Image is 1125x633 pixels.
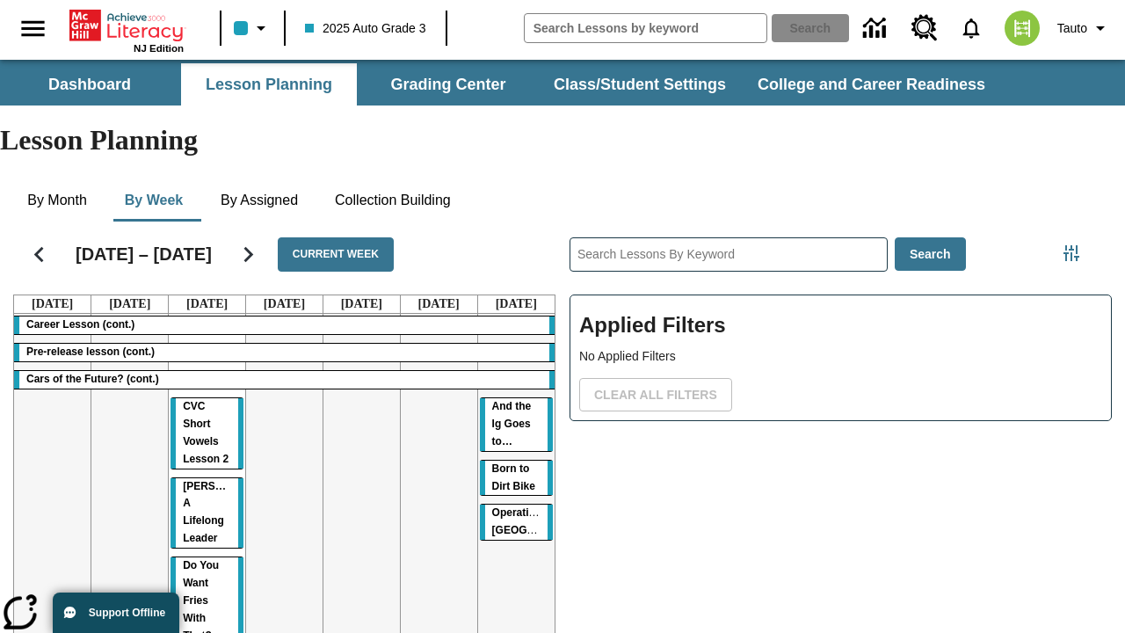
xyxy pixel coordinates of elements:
[579,347,1102,366] p: No Applied Filters
[901,4,948,52] a: Resource Center, Will open in new tab
[183,295,231,313] a: September 10, 2025
[492,506,605,536] span: Operation London Bridge
[207,179,312,222] button: By Assigned
[53,593,179,633] button: Support Offline
[305,19,426,38] span: 2025 Auto Grade 3
[76,244,212,265] h2: [DATE] – [DATE]
[14,316,555,334] div: Career Lesson (cont.)
[14,371,555,389] div: Cars of the Future? (cont.)
[480,398,553,451] div: And the Ig Goes to…
[278,237,394,272] button: Current Week
[321,179,465,222] button: Collection Building
[570,295,1112,421] div: Applied Filters
[227,12,279,44] button: Class color is light blue. Change class color
[948,5,994,51] a: Notifications
[17,232,62,277] button: Previous
[579,304,1102,347] h2: Applied Filters
[105,295,154,313] a: September 9, 2025
[480,505,553,540] div: Operation London Bridge
[26,318,134,331] span: Career Lesson (cont.)
[134,43,184,54] span: NJ Edition
[492,295,541,313] a: September 14, 2025
[226,232,271,277] button: Next
[89,607,165,619] span: Support Offline
[183,480,275,545] span: Dianne Feinstein: A Lifelong Leader
[525,14,766,42] input: search field
[110,179,198,222] button: By Week
[1054,236,1089,271] button: Filters Side menu
[1050,12,1118,44] button: Profile/Settings
[26,346,155,358] span: Pre-release lesson (cont.)
[540,63,740,105] button: Class/Student Settings
[26,373,159,385] span: Cars of the Future? (cont.)
[181,63,357,105] button: Lesson Planning
[2,63,178,105] button: Dashboard
[492,400,532,447] span: And the Ig Goes to…
[260,295,308,313] a: September 11, 2025
[853,4,901,53] a: Data Center
[1057,19,1087,38] span: Tauto
[492,462,535,492] span: Born to Dirt Bike
[360,63,536,105] button: Grading Center
[415,295,463,313] a: September 13, 2025
[895,237,966,272] button: Search
[69,6,184,54] div: Home
[337,295,386,313] a: September 12, 2025
[480,461,553,496] div: Born to Dirt Bike
[744,63,999,105] button: College and Career Readiness
[570,238,887,271] input: Search Lessons By Keyword
[994,5,1050,51] button: Select a new avatar
[7,3,59,55] button: Open side menu
[171,398,243,469] div: CVC Short Vowels Lesson 2
[13,179,101,222] button: By Month
[28,295,76,313] a: September 8, 2025
[171,478,243,549] div: Dianne Feinstein: A Lifelong Leader
[14,344,555,361] div: Pre-release lesson (cont.)
[183,400,229,465] span: CVC Short Vowels Lesson 2
[69,8,184,43] a: Home
[1005,11,1040,46] img: avatar image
